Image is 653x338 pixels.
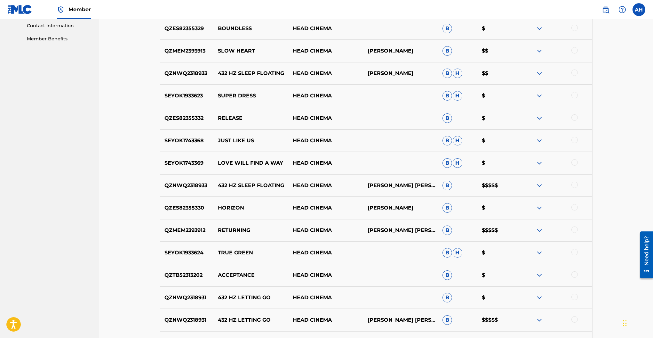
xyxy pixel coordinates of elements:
[536,92,543,100] img: expand
[616,3,629,16] div: Help
[633,3,645,16] div: User Menu
[57,6,65,13] img: Top Rightsholder
[27,22,92,29] a: Contact Information
[453,158,462,168] span: H
[442,24,452,33] span: B
[160,182,214,189] p: QZNWQ2318933
[478,204,517,212] p: $
[442,270,452,280] span: B
[289,92,363,100] p: HEAD CINEMA
[478,294,517,301] p: $
[442,46,452,56] span: B
[363,316,438,324] p: [PERSON_NAME] [PERSON_NAME] (IPI: 00589791569)
[536,316,543,324] img: expand
[442,226,452,235] span: B
[214,137,289,144] p: JUST LIKE US
[289,294,363,301] p: HEAD CINEMA
[478,70,517,77] p: $$
[214,271,289,279] p: ACCEPTANCE
[618,6,626,13] img: help
[214,47,289,55] p: SLOW HEART
[160,271,214,279] p: QZTB52313202
[453,69,462,78] span: H
[536,137,543,144] img: expand
[289,271,363,279] p: HEAD CINEMA
[478,182,517,189] p: $$$$$
[453,91,462,101] span: H
[599,3,612,16] a: Public Search
[635,229,653,281] iframe: Resource Center
[160,316,214,324] p: QZNWQ2318931
[478,92,517,100] p: $
[214,204,289,212] p: HORIZON
[536,25,543,32] img: expand
[68,6,91,13] span: Member
[478,227,517,234] p: $$$$$
[160,204,214,212] p: QZES82355330
[289,249,363,257] p: HEAD CINEMA
[160,249,214,257] p: SEYOK1933624
[621,307,653,338] iframe: Chat Widget
[214,182,289,189] p: 432 HZ SLEEP FLOATING
[289,137,363,144] p: HEAD CINEMA
[214,294,289,301] p: 432 HZ LETTING GO
[442,113,452,123] span: B
[536,294,543,301] img: expand
[363,70,438,77] p: [PERSON_NAME]
[160,114,214,122] p: QZES82355332
[442,315,452,325] span: B
[536,227,543,234] img: expand
[442,248,452,258] span: B
[160,92,214,100] p: SEYOK1933623
[289,227,363,234] p: HEAD CINEMA
[289,47,363,55] p: HEAD CINEMA
[478,271,517,279] p: $
[536,114,543,122] img: expand
[363,227,438,234] p: [PERSON_NAME] [PERSON_NAME] (IPI: 00589791569)
[363,182,438,189] p: [PERSON_NAME] [PERSON_NAME] (IPI: 00589791569)
[442,91,452,101] span: B
[442,158,452,168] span: B
[363,204,438,212] p: [PERSON_NAME]
[214,114,289,122] p: RELEASE
[478,114,517,122] p: $
[478,249,517,257] p: $
[536,271,543,279] img: expand
[160,227,214,234] p: QZMEM2393912
[453,248,462,258] span: H
[453,136,462,145] span: H
[478,316,517,324] p: $$$$$
[289,204,363,212] p: HEAD CINEMA
[536,182,543,189] img: expand
[214,227,289,234] p: RETURNING
[442,136,452,145] span: B
[160,70,214,77] p: QZNWQ2318933
[214,70,289,77] p: 432 HZ SLEEP FLOATING
[478,47,517,55] p: $$
[442,69,452,78] span: B
[536,249,543,257] img: expand
[536,70,543,77] img: expand
[27,36,92,42] a: Member Benefits
[289,25,363,32] p: HEAD CINEMA
[214,159,289,167] p: LOVE WILL FIND A WAY
[214,25,289,32] p: BOUNDLESS
[478,25,517,32] p: $
[289,114,363,122] p: HEAD CINEMA
[478,137,517,144] p: $
[442,181,452,190] span: B
[214,92,289,100] p: SUPER DRESS
[289,70,363,77] p: HEAD CINEMA
[289,182,363,189] p: HEAD CINEMA
[160,137,214,144] p: SEYOK1743368
[536,159,543,167] img: expand
[289,159,363,167] p: HEAD CINEMA
[363,47,438,55] p: [PERSON_NAME]
[442,293,452,302] span: B
[160,159,214,167] p: SEYOK1743369
[602,6,609,13] img: search
[478,159,517,167] p: $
